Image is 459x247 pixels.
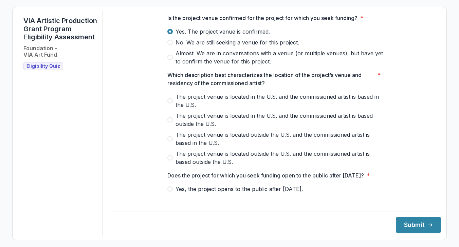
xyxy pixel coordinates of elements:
p: Does the project for which you seek funding open to the public after [DATE]? [167,171,364,179]
h2: Foundation - VIA Art Fund [23,45,57,58]
button: Submit [396,217,441,233]
span: No, the project opens to the public before [DATE]. [176,196,307,204]
span: Almost. We are in conversations with a venue (or multiple venues), but have yet to confirm the ve... [176,49,385,65]
p: Is the project venue confirmed for the project for which you seek funding? [167,14,357,22]
p: Which description best characterizes the location of the project’s venue and residency of the com... [167,71,375,87]
span: No. We are still seeking a venue for this project. [176,38,299,46]
span: The project venue is located in the U.S. and the commissioned artist is based outside the U.S. [176,112,385,128]
span: The project venue is located in the U.S. and the commissioned artist is based in the U.S. [176,93,385,109]
span: Yes. The project venue is confirmed. [176,27,270,36]
h1: VIA Artistic Production Grant Program Eligibility Assessment [23,17,97,41]
span: The project venue is located outside the U.S. and the commissioned artist is based in the U.S. [176,131,385,147]
span: The project venue is located outside the U.S. and the commissioned artist is based outside the U.S. [176,150,385,166]
span: Eligibility Quiz [26,63,60,69]
span: Yes, the project opens to the public after [DATE]. [176,185,303,193]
